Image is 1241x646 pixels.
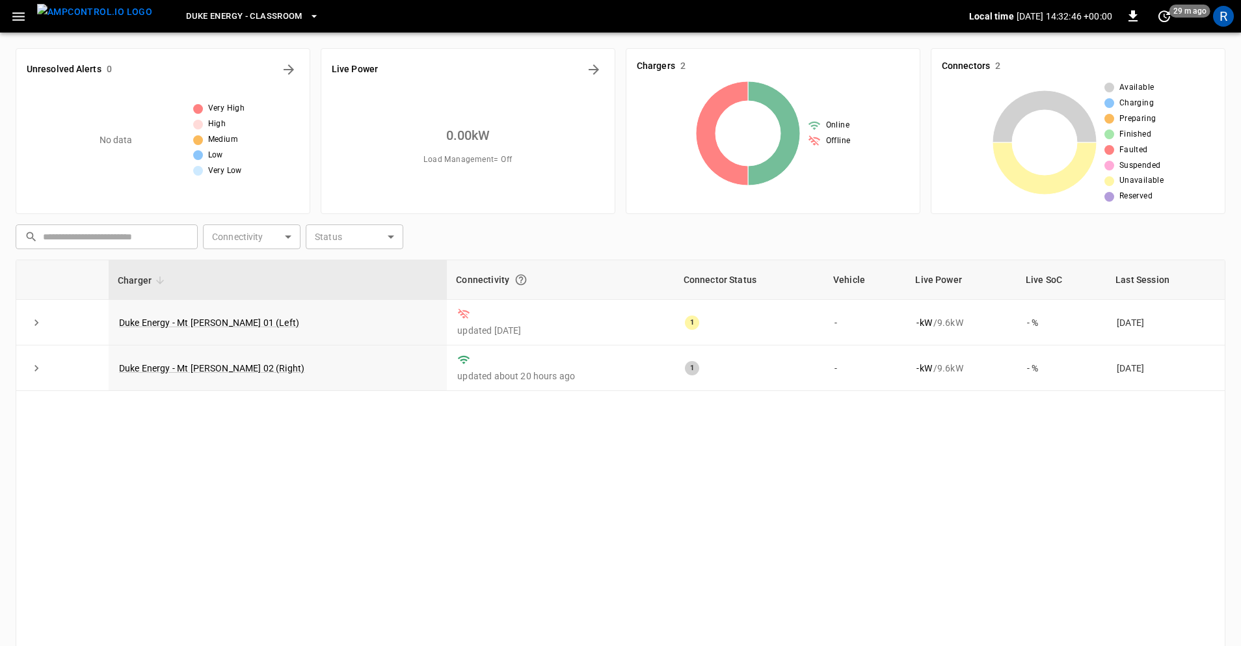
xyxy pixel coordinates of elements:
[916,316,931,329] p: - kW
[1213,6,1234,27] div: profile-icon
[1119,81,1154,94] span: Available
[826,119,849,132] span: Online
[1017,10,1112,23] p: [DATE] 14:32:46 +00:00
[181,4,325,29] button: Duke Energy - Classroom
[1106,300,1225,345] td: [DATE]
[916,362,931,375] p: - kW
[995,59,1000,74] h6: 2
[27,62,101,77] h6: Unresolved Alerts
[119,317,299,328] a: Duke Energy - Mt [PERSON_NAME] 01 (Left)
[824,345,906,391] td: -
[1119,190,1153,203] span: Reserved
[824,260,906,300] th: Vehicle
[1106,260,1225,300] th: Last Session
[278,59,299,80] button: All Alerts
[1106,345,1225,391] td: [DATE]
[1119,128,1151,141] span: Finished
[826,135,851,148] span: Offline
[100,133,133,147] p: No data
[916,362,1006,375] div: / 9.6 kW
[37,4,152,20] img: ampcontrol.io logo
[1119,159,1161,172] span: Suspended
[1119,97,1154,110] span: Charging
[916,316,1006,329] div: / 9.6 kW
[942,59,990,74] h6: Connectors
[332,62,378,77] h6: Live Power
[637,59,675,74] h6: Chargers
[456,268,665,291] div: Connectivity
[1169,5,1210,18] span: 29 m ago
[27,358,46,378] button: expand row
[685,361,699,375] div: 1
[1017,260,1106,300] th: Live SoC
[674,260,824,300] th: Connector Status
[680,59,686,74] h6: 2
[1119,174,1164,187] span: Unavailable
[824,300,906,345] td: -
[906,260,1017,300] th: Live Power
[509,268,533,291] button: Connection between the charger and our software.
[969,10,1014,23] p: Local time
[583,59,604,80] button: Energy Overview
[1017,345,1106,391] td: - %
[1119,144,1148,157] span: Faulted
[119,363,304,373] a: Duke Energy - Mt [PERSON_NAME] 02 (Right)
[208,118,226,131] span: High
[446,125,490,146] h6: 0.00 kW
[1017,300,1106,345] td: - %
[208,165,242,178] span: Very Low
[457,370,663,383] p: updated about 20 hours ago
[208,102,245,115] span: Very High
[208,149,223,162] span: Low
[107,62,112,77] h6: 0
[1154,6,1175,27] button: set refresh interval
[1119,113,1156,126] span: Preparing
[423,154,512,167] span: Load Management = Off
[208,133,238,146] span: Medium
[186,9,302,24] span: Duke Energy - Classroom
[27,313,46,332] button: expand row
[118,273,168,288] span: Charger
[685,316,699,330] div: 1
[457,324,663,337] p: updated [DATE]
